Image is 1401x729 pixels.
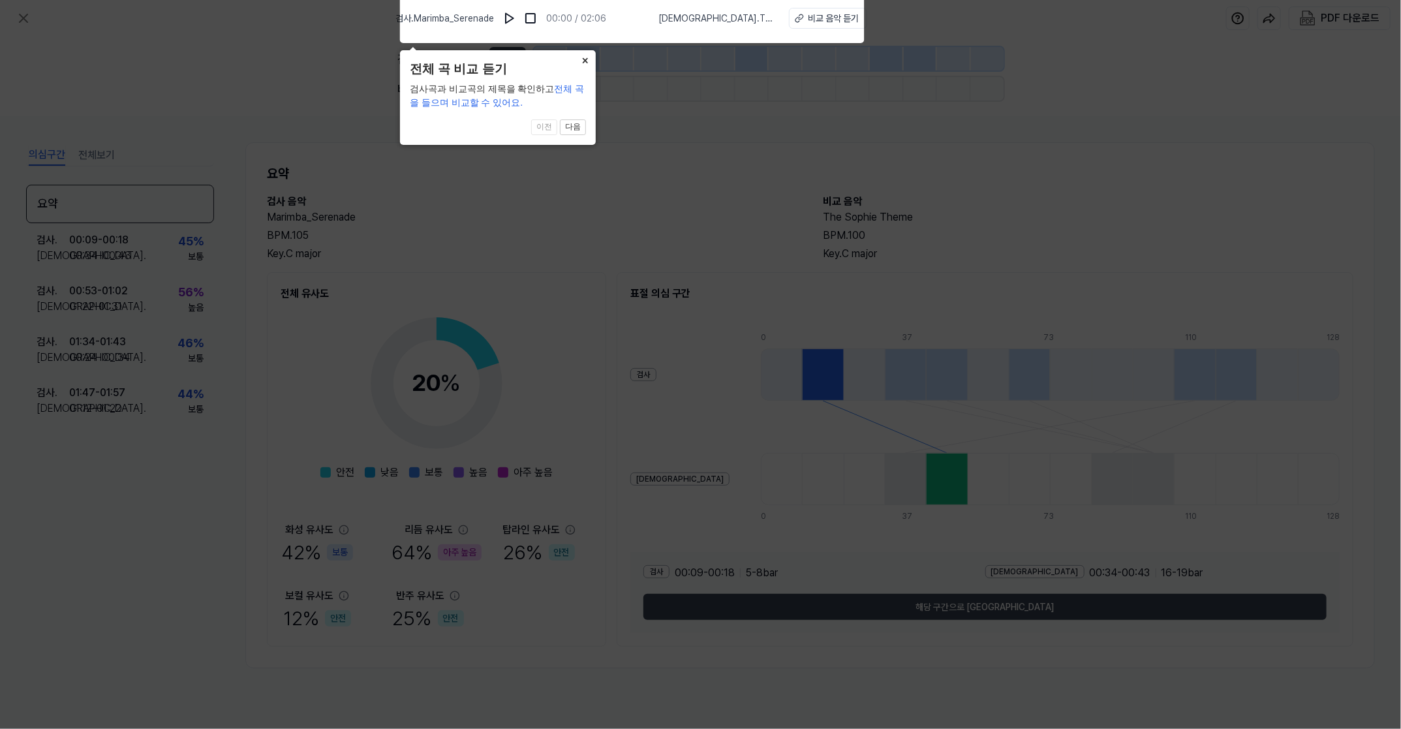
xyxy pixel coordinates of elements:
[503,12,516,25] img: play
[546,12,606,25] div: 00:00 / 02:06
[524,12,537,25] img: stop
[789,8,867,29] button: 비교 음악 듣기
[410,82,586,110] div: 검사곡과 비교곡의 제목을 확인하고
[410,60,586,79] header: 전체 곡 비교 듣기
[658,12,773,25] span: [DEMOGRAPHIC_DATA] . The Sophie Theme
[410,84,585,108] span: 전체 곡을 들으며 비교할 수 있어요.
[575,50,596,69] button: Close
[808,12,859,25] div: 비교 음악 듣기
[560,119,586,135] button: 다음
[395,12,494,25] span: 검사 . Marimba_Serenade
